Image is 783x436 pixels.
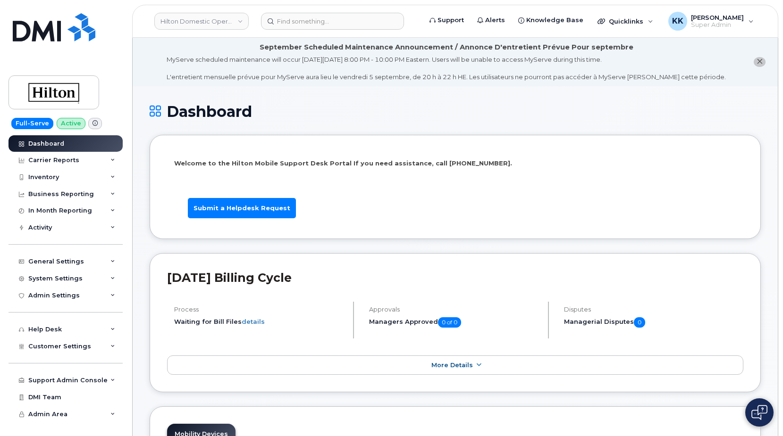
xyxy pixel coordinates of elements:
div: MyServe scheduled maintenance will occur [DATE][DATE] 8:00 PM - 10:00 PM Eastern. Users will be u... [167,55,726,82]
img: Open chat [751,405,767,420]
div: September Scheduled Maintenance Announcement / Annonce D'entretient Prévue Pour septembre [260,42,633,52]
h4: Approvals [369,306,540,313]
button: close notification [754,57,766,67]
li: Waiting for Bill Files [174,317,345,326]
span: 0 [634,317,645,328]
h4: Process [174,306,345,313]
h5: Managers Approved [369,317,540,328]
span: More Details [431,362,473,369]
a: details [242,318,265,325]
a: Submit a Helpdesk Request [188,198,296,218]
h4: Disputes [564,306,743,313]
p: Welcome to the Hilton Mobile Support Desk Portal If you need assistance, call [PHONE_NUMBER]. [174,159,736,168]
h1: Dashboard [150,103,761,120]
h5: Managerial Disputes [564,317,743,328]
span: 0 of 0 [438,317,461,328]
h2: [DATE] Billing Cycle [167,271,743,285]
